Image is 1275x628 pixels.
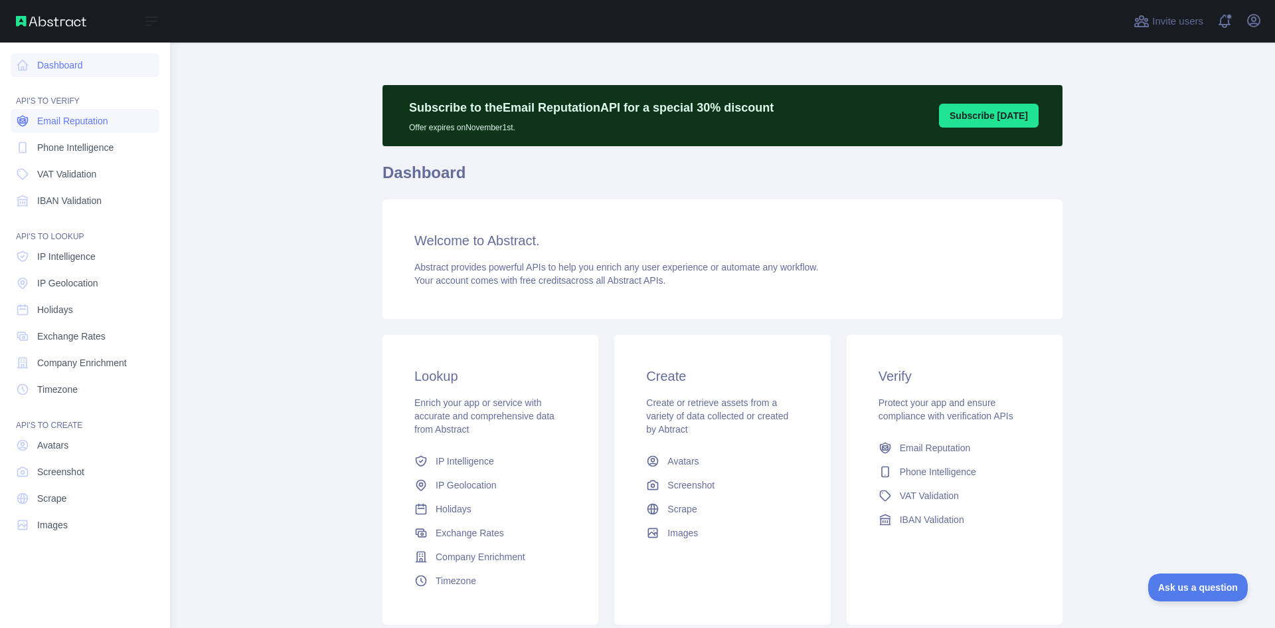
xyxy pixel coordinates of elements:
[436,478,497,492] span: IP Geolocation
[436,526,504,540] span: Exchange Rates
[641,449,804,473] a: Avatars
[520,275,566,286] span: free credits
[382,162,1062,194] h1: Dashboard
[879,397,1013,421] span: Protect your app and ensure compliance with verification APIs
[11,136,159,159] a: Phone Intelligence
[900,441,971,455] span: Email Reputation
[414,275,665,286] span: Your account comes with across all Abstract APIs.
[11,513,159,537] a: Images
[11,404,159,431] div: API'S TO CREATE
[37,194,102,207] span: IBAN Validation
[37,276,98,290] span: IP Geolocation
[11,433,159,457] a: Avatars
[939,104,1039,128] button: Subscribe [DATE]
[37,114,108,128] span: Email Reputation
[667,502,697,516] span: Scrape
[16,16,86,27] img: Abstract API
[11,351,159,375] a: Company Enrichment
[414,262,819,272] span: Abstract provides powerful APIs to help you enrich any user experience or automate any workflow.
[11,80,159,106] div: API'S TO VERIFY
[641,473,804,497] a: Screenshot
[11,486,159,510] a: Scrape
[409,497,572,521] a: Holidays
[11,245,159,268] a: IP Intelligence
[409,98,774,117] p: Subscribe to the Email Reputation API for a special 30 % discount
[11,460,159,484] a: Screenshot
[409,473,572,497] a: IP Geolocation
[900,489,959,502] span: VAT Validation
[667,455,699,468] span: Avatars
[1152,14,1203,29] span: Invite users
[11,271,159,295] a: IP Geolocation
[37,518,68,532] span: Images
[414,397,554,435] span: Enrich your app or service with accurate and comprehensive data from Abstract
[873,460,1036,484] a: Phone Intelligence
[641,521,804,545] a: Images
[37,330,106,343] span: Exchange Rates
[11,109,159,133] a: Email Reputation
[646,367,798,385] h3: Create
[873,484,1036,508] a: VAT Validation
[641,497,804,521] a: Scrape
[11,162,159,186] a: VAT Validation
[900,465,976,478] span: Phone Intelligence
[37,167,96,181] span: VAT Validation
[11,189,159,213] a: IBAN Validation
[646,397,788,435] span: Create or retrieve assets from a variety of data collected or created by Abtract
[37,356,127,369] span: Company Enrichment
[436,502,471,516] span: Holidays
[436,574,476,587] span: Timezone
[879,367,1031,385] h3: Verify
[409,545,572,569] a: Company Enrichment
[37,303,73,316] span: Holidays
[436,550,525,564] span: Company Enrichment
[414,367,566,385] h3: Lookup
[1148,574,1248,601] iframe: Toggle Customer Support
[667,478,715,492] span: Screenshot
[37,439,68,452] span: Avatars
[37,141,114,154] span: Phone Intelligence
[436,455,494,468] span: IP Intelligence
[667,526,698,540] span: Images
[1131,11,1206,32] button: Invite users
[409,569,572,593] a: Timezone
[409,521,572,545] a: Exchange Rates
[37,383,78,396] span: Timezone
[873,436,1036,460] a: Email Reputation
[11,324,159,348] a: Exchange Rates
[11,53,159,77] a: Dashboard
[409,449,572,473] a: IP Intelligence
[409,117,774,133] p: Offer expires on November 1st.
[414,231,1031,250] h3: Welcome to Abstract.
[873,508,1036,532] a: IBAN Validation
[37,465,84,478] span: Screenshot
[11,377,159,401] a: Timezone
[37,492,66,505] span: Scrape
[37,250,96,263] span: IP Intelligence
[11,298,159,322] a: Holidays
[900,513,964,526] span: IBAN Validation
[11,215,159,242] div: API'S TO LOOKUP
